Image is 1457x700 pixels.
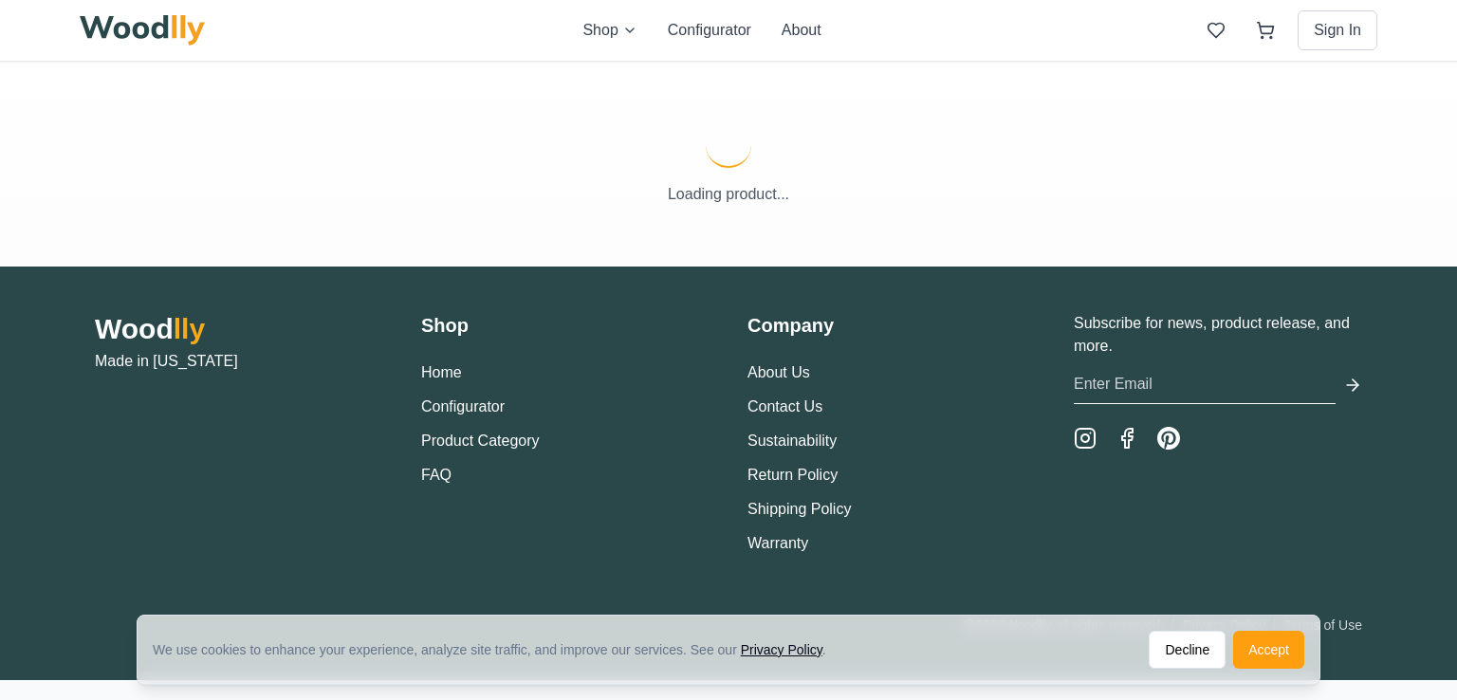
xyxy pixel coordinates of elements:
button: Configurator [421,396,505,418]
a: Facebook [1116,427,1138,450]
span: lly [174,313,205,344]
button: Decline [1149,631,1226,669]
a: About Us [747,364,810,380]
h2: Wood [95,312,383,346]
button: Sign In [1298,10,1377,50]
a: Pinterest [1157,427,1180,450]
a: Product Category [421,433,540,449]
a: Sustainability [747,433,837,449]
a: Warranty [747,535,808,551]
p: Subscribe for news, product release, and more. [1074,312,1362,358]
div: We use cookies to enhance your experience, analyze site traffic, and improve our services. See our . [153,640,841,659]
p: Loading product... [80,183,1377,206]
a: Shipping Policy [747,501,851,517]
a: Return Policy [747,467,838,483]
button: Accept [1233,631,1304,669]
h3: Shop [421,312,710,339]
a: Home [421,364,462,380]
a: Privacy Policy [741,642,822,657]
p: Made in [US_STATE] [95,350,383,373]
a: Contact Us [747,398,822,414]
button: Shop [582,19,636,42]
h3: Company [747,312,1036,339]
a: FAQ [421,467,452,483]
img: Woodlly [80,15,205,46]
input: Enter Email [1074,365,1336,404]
button: About [782,19,821,42]
button: Configurator [668,19,751,42]
a: Instagram [1074,427,1097,450]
